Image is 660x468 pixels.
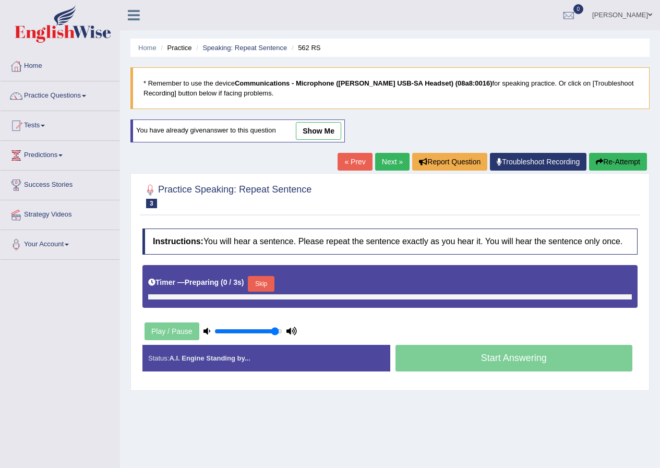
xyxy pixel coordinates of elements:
a: Your Account [1,230,119,256]
a: Home [1,52,119,78]
b: ( [221,278,223,286]
b: ) [242,278,244,286]
b: Instructions: [153,237,203,246]
a: Home [138,44,157,52]
a: Strategy Videos [1,200,119,226]
blockquote: * Remember to use the device for speaking practice. Or click on [Troubleshoot Recording] button b... [130,67,650,109]
a: Predictions [1,141,119,167]
h4: You will hear a sentence. Please repeat the sentence exactly as you hear it. You will hear the se... [142,229,638,255]
span: 3 [146,199,157,208]
b: Preparing [185,278,219,286]
a: Success Stories [1,171,119,197]
div: You have already given answer to this question [130,119,345,142]
a: Troubleshoot Recording [490,153,586,171]
a: Speaking: Repeat Sentence [202,44,287,52]
strong: A.I. Engine Standing by... [169,354,250,362]
div: Status: [142,345,390,371]
b: 0 / 3s [223,278,242,286]
span: 0 [573,4,584,14]
h5: Timer — [148,279,244,286]
a: Practice Questions [1,81,119,107]
a: show me [296,122,341,140]
h2: Practice Speaking: Repeat Sentence [142,182,311,208]
button: Skip [248,276,274,292]
li: 562 RS [289,43,321,53]
button: Re-Attempt [589,153,647,171]
a: Tests [1,111,119,137]
li: Practice [158,43,191,53]
a: Next » [375,153,410,171]
a: « Prev [338,153,372,171]
b: Communications - Microphone ([PERSON_NAME] USB-SA Headset) (08a8:0016) [235,79,493,87]
button: Report Question [412,153,487,171]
